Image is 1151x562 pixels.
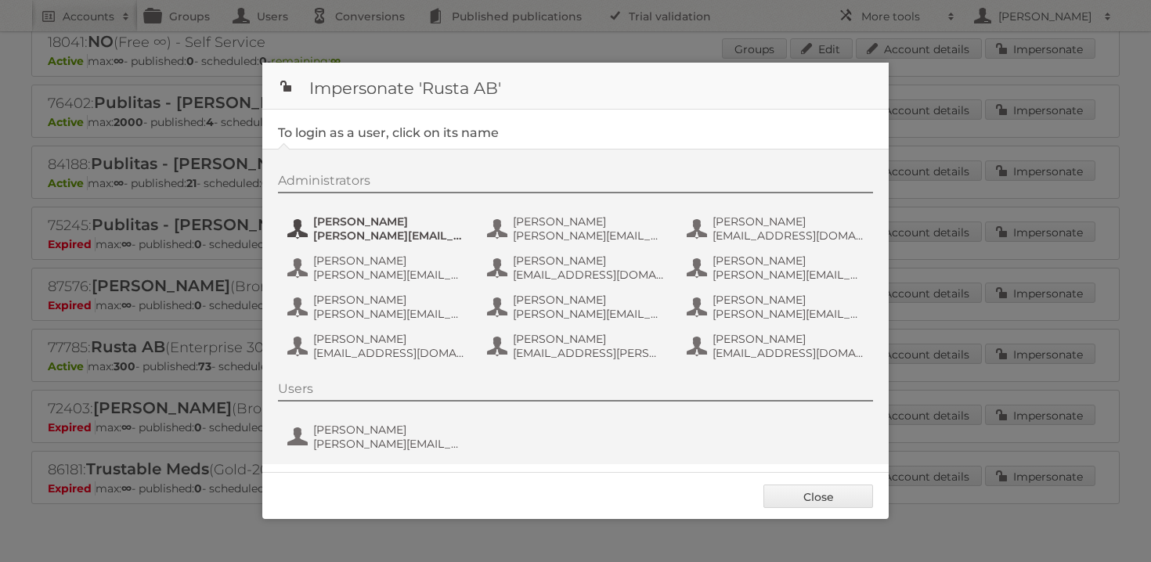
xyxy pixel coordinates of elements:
span: [EMAIL_ADDRESS][DOMAIN_NAME] [713,346,864,360]
span: [PERSON_NAME][EMAIL_ADDRESS][DOMAIN_NAME] [313,307,465,321]
span: [PERSON_NAME][EMAIL_ADDRESS][PERSON_NAME][DOMAIN_NAME] [313,268,465,282]
span: [PERSON_NAME][EMAIL_ADDRESS][PERSON_NAME][DOMAIN_NAME] [713,268,864,282]
button: [PERSON_NAME] [EMAIL_ADDRESS][DOMAIN_NAME] [485,252,669,283]
span: [PERSON_NAME] [713,293,864,307]
span: [PERSON_NAME] [313,254,465,268]
a: Close [763,485,873,508]
span: [PERSON_NAME][EMAIL_ADDRESS][PERSON_NAME][DOMAIN_NAME] [313,437,465,451]
div: Administrators [278,173,873,193]
button: [PERSON_NAME] [EMAIL_ADDRESS][DOMAIN_NAME] [685,330,869,362]
span: [PERSON_NAME] [713,254,864,268]
span: [PERSON_NAME] [513,293,665,307]
button: [PERSON_NAME] [PERSON_NAME][EMAIL_ADDRESS][PERSON_NAME][DOMAIN_NAME] [485,213,669,244]
span: [PERSON_NAME] [313,332,465,346]
button: [PERSON_NAME] [PERSON_NAME][EMAIL_ADDRESS][PERSON_NAME][DOMAIN_NAME] [286,252,470,283]
button: [PERSON_NAME] [EMAIL_ADDRESS][PERSON_NAME][DOMAIN_NAME] [485,330,669,362]
span: [EMAIL_ADDRESS][DOMAIN_NAME] [313,346,465,360]
button: [PERSON_NAME] [PERSON_NAME][EMAIL_ADDRESS][PERSON_NAME][DOMAIN_NAME] [685,252,869,283]
span: [EMAIL_ADDRESS][PERSON_NAME][DOMAIN_NAME] [513,346,665,360]
button: [PERSON_NAME] [PERSON_NAME][EMAIL_ADDRESS][PERSON_NAME][DOMAIN_NAME] [286,421,470,452]
span: [PERSON_NAME][EMAIL_ADDRESS][PERSON_NAME][DOMAIN_NAME] [313,229,465,243]
span: [PERSON_NAME] [713,332,864,346]
button: [PERSON_NAME] [EMAIL_ADDRESS][DOMAIN_NAME] [685,213,869,244]
span: [PERSON_NAME] [313,423,465,437]
span: [PERSON_NAME][EMAIL_ADDRESS][DOMAIN_NAME] [713,307,864,321]
span: [PERSON_NAME] [713,214,864,229]
button: [PERSON_NAME] [PERSON_NAME][EMAIL_ADDRESS][DOMAIN_NAME] [286,291,470,322]
span: [EMAIL_ADDRESS][DOMAIN_NAME] [513,268,665,282]
span: [EMAIL_ADDRESS][DOMAIN_NAME] [713,229,864,243]
span: [PERSON_NAME][EMAIL_ADDRESS][PERSON_NAME][DOMAIN_NAME] [513,229,665,243]
span: [PERSON_NAME] [313,214,465,229]
button: [PERSON_NAME] [PERSON_NAME][EMAIL_ADDRESS][DOMAIN_NAME] [485,291,669,322]
span: [PERSON_NAME] [513,254,665,268]
button: [PERSON_NAME] [PERSON_NAME][EMAIL_ADDRESS][DOMAIN_NAME] [685,291,869,322]
div: Users [278,381,873,402]
h1: Impersonate 'Rusta AB' [262,63,889,110]
span: [PERSON_NAME] [513,214,665,229]
span: [PERSON_NAME] [513,332,665,346]
span: [PERSON_NAME][EMAIL_ADDRESS][DOMAIN_NAME] [513,307,665,321]
button: [PERSON_NAME] [EMAIL_ADDRESS][DOMAIN_NAME] [286,330,470,362]
button: [PERSON_NAME] [PERSON_NAME][EMAIL_ADDRESS][PERSON_NAME][DOMAIN_NAME] [286,213,470,244]
legend: To login as a user, click on its name [278,125,499,140]
span: [PERSON_NAME] [313,293,465,307]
